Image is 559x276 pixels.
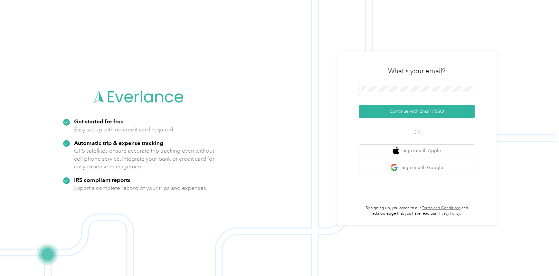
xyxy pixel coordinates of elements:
[74,176,131,183] strong: IRS compliant reports
[74,126,174,134] p: Easy set up with no credit card required
[422,206,460,210] a: Terms and Conditions
[359,161,475,174] button: google logoSign in with Google
[388,67,446,76] h3: What's your email?
[74,139,164,146] strong: Automatic trip & expense tracking
[406,129,428,136] span: OR
[359,105,475,118] button: Continue with Email / SSO
[391,164,399,172] img: google logo
[74,184,208,192] p: Export a complete record of your trips and expenses.
[359,145,475,157] button: apple logoSign in with Apple
[438,211,460,216] a: Privacy Policy
[393,147,399,155] img: apple logo
[523,240,559,276] iframe: Everlance-gr Chat Button Frame
[74,147,215,171] p: GPS satellites ensure accurate trip tracking even without cell phone service. Integrate your bank...
[359,205,475,217] p: By signing up, you agree to our and acknowledge that you have read our .
[74,118,124,125] strong: Get started for free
